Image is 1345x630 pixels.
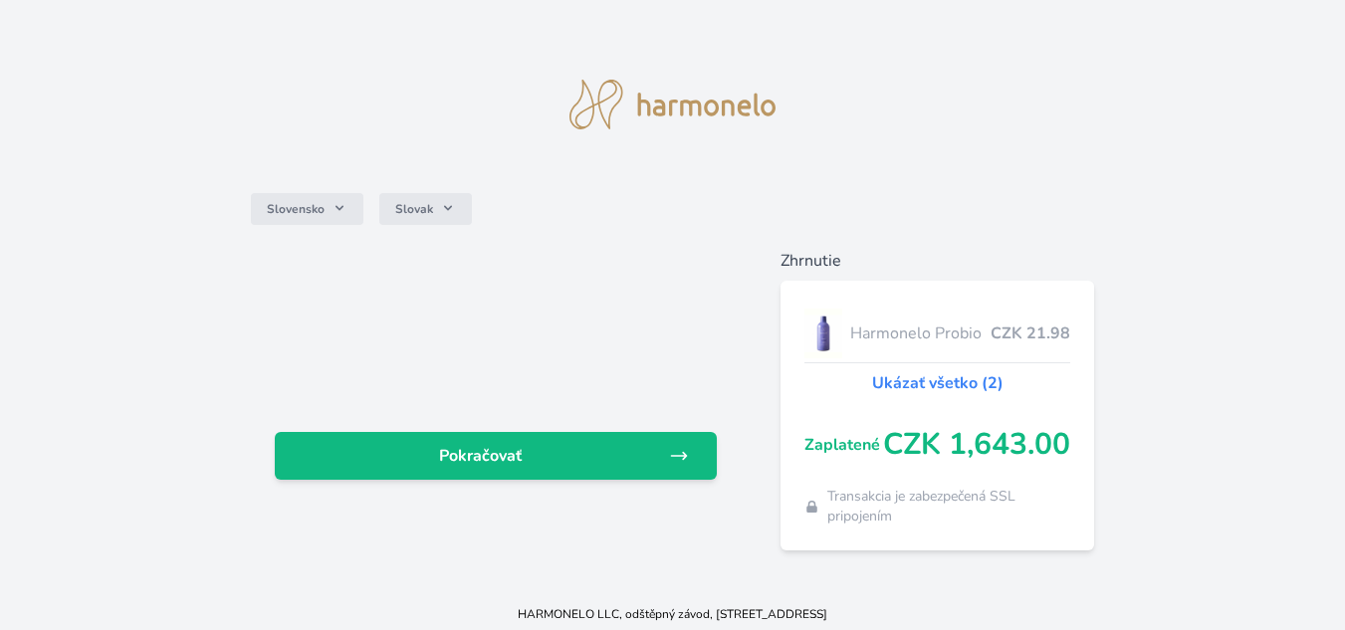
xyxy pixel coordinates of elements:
[781,249,1094,273] h6: Zhrnutie
[804,309,842,358] img: CLEAN_PROBIO_se_stinem_x-lo.jpg
[827,487,1070,526] span: Transakcia je zabezpečená SSL pripojením
[883,427,1070,463] span: CZK 1,643.00
[991,321,1070,345] span: CZK 21.98
[395,201,433,217] span: Slovak
[569,80,777,129] img: logo.svg
[251,193,363,225] button: Slovensko
[850,321,991,345] span: Harmonelo Probio
[804,433,883,457] span: Zaplatené
[379,193,472,225] button: Slovak
[872,371,1004,395] a: Ukázať všetko (2)
[267,201,325,217] span: Slovensko
[275,432,717,480] a: Pokračovať
[291,444,669,468] span: Pokračovať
